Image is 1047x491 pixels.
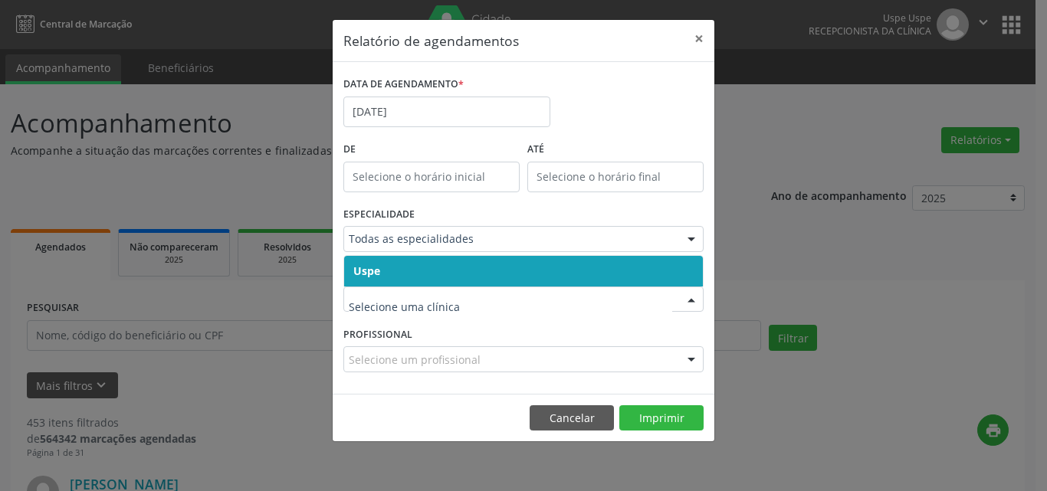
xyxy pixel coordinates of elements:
[353,264,380,278] span: Uspe
[343,73,464,97] label: DATA DE AGENDAMENTO
[530,405,614,431] button: Cancelar
[343,322,412,346] label: PROFISSIONAL
[527,162,704,192] input: Selecione o horário final
[343,138,520,162] label: De
[619,405,704,431] button: Imprimir
[349,231,672,247] span: Todas as especialidades
[343,162,520,192] input: Selecione o horário inicial
[684,20,714,57] button: Close
[349,292,672,322] input: Selecione uma clínica
[349,352,481,368] span: Selecione um profissional
[343,203,415,227] label: ESPECIALIDADE
[343,31,519,51] h5: Relatório de agendamentos
[343,97,550,127] input: Selecione uma data ou intervalo
[527,138,704,162] label: ATÉ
